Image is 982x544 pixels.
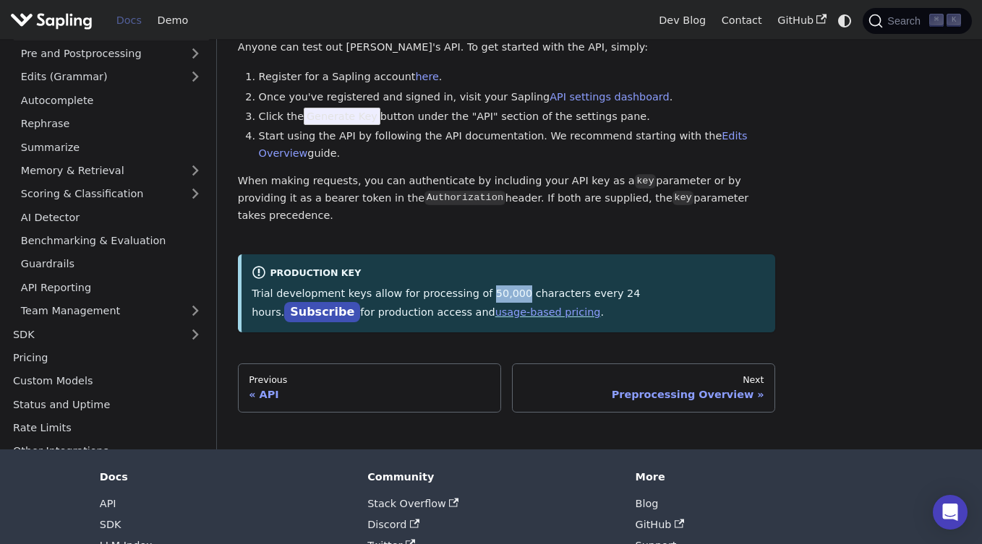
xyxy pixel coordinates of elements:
a: PreviousAPI [238,363,501,413]
a: Stack Overflow [367,498,458,509]
div: Next [523,374,764,386]
a: Blog [636,498,659,509]
a: Team Management [13,301,210,321]
a: Demo [150,9,196,32]
a: Benchmarking & Evaluation [13,230,210,251]
kbd: ⌘ [929,14,944,27]
div: More [636,470,883,483]
p: Anyone can test out [PERSON_NAME]'s API. To get started with the API, simply: [238,39,775,56]
div: Community [367,470,615,483]
a: API settings dashboard [550,91,669,103]
span: Search [883,15,929,27]
div: Production Key [252,265,764,282]
code: Authorization [424,191,505,205]
li: Click the button under the "API" section of the settings pane. [259,108,775,126]
a: Summarize [13,137,210,157]
a: Contact [714,9,770,32]
a: Memory & Retrieval [13,160,210,181]
button: Search (Command+K) [863,8,971,34]
a: AI Detector [13,207,210,228]
a: Dev Blog [651,9,713,32]
a: Docs [108,9,150,32]
li: Once you've registered and signed in, visit your Sapling . [259,89,775,106]
a: Custom Models [5,371,210,392]
a: NextPreprocessing Overview [512,363,775,413]
a: usage-based pricing [495,306,601,318]
div: Previous [249,374,490,386]
p: Trial development keys allow for processing of 50,000 characters every 24 hours. for production a... [252,285,764,321]
a: Guardrails [13,254,210,275]
div: Preprocessing Overview [523,388,764,401]
a: Autocomplete [13,90,210,111]
a: here [415,71,438,82]
a: API [100,498,116,509]
code: key [635,174,656,189]
a: Other Integrations [5,441,210,462]
a: Sapling.ai [10,10,98,31]
span: Generate Key [304,108,380,125]
a: Rate Limits [5,418,210,439]
li: Register for a Sapling account . [259,69,775,86]
div: Open Intercom Messenger [933,495,968,530]
button: Switch between dark and light mode (currently system mode) [834,10,855,31]
a: API Reporting [13,277,210,298]
kbd: K [947,14,961,27]
a: Rephrase [13,113,210,134]
div: API [249,388,490,401]
a: Discord [367,519,419,530]
code: key [673,191,693,205]
a: SDK [100,519,121,530]
a: Status and Uptime [5,394,210,415]
a: Subscribe [284,302,360,323]
a: Edits (Grammar) [13,66,210,87]
img: Sapling.ai [10,10,93,31]
a: GitHub [769,9,834,32]
button: Expand sidebar category 'SDK' [181,324,210,345]
a: Scoring & Classification [13,184,210,204]
a: SDK [5,324,181,345]
a: GitHub [636,519,685,530]
li: Start using the API by following the API documentation. We recommend starting with the guide. [259,128,775,163]
div: Docs [100,470,347,483]
p: When making requests, you can authenticate by including your API key as a parameter or by providi... [238,173,775,224]
nav: Docs pages [238,363,775,413]
a: Pricing [5,347,210,368]
a: Pre and Postprocessing [13,43,210,64]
